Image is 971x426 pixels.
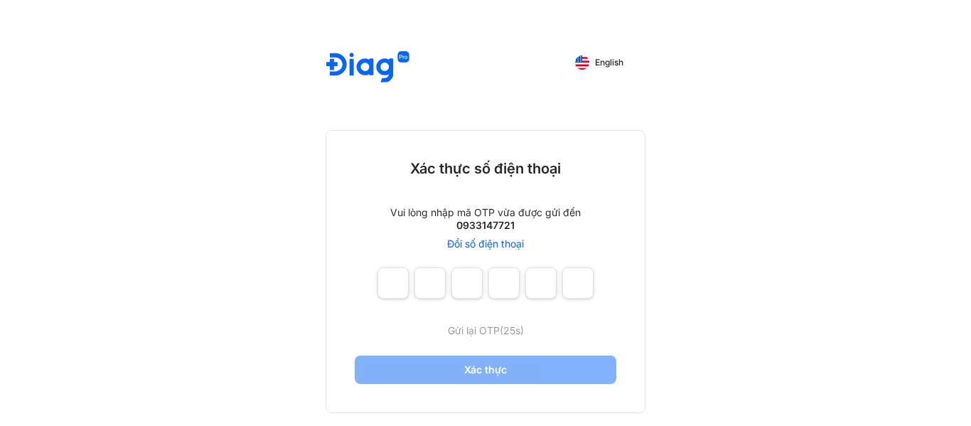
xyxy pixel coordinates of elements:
button: English [565,51,633,74]
img: logo [326,51,409,85]
div: Vui lòng nhập mã OTP vừa được gửi đến [390,206,581,219]
img: English [575,55,589,70]
a: Đổi số điện thoại [447,238,524,250]
div: Xác thực số điện thoại [410,159,561,178]
div: 0933147721 [456,219,515,232]
button: Xác thực [355,356,616,384]
span: English [595,58,623,68]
